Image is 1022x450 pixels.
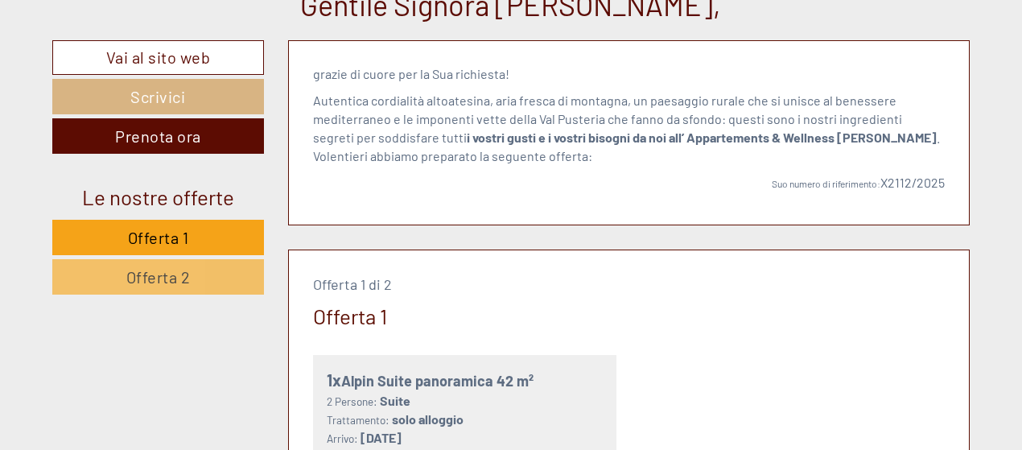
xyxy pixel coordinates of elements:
p: Autentica cordialità altoatesina, aria fresca di montagna, un paesaggio rurale che si unisce al b... [313,92,946,165]
div: Offerta 1 [313,301,387,331]
div: Le nostre offerte [52,182,264,212]
a: Vai al sito web [52,40,264,75]
span: Offerta 2 [126,267,191,287]
b: [DATE] [361,430,402,445]
div: Appartements & Wellness [PERSON_NAME] [24,47,238,60]
span: Suo numero di riferimento: [772,178,880,189]
b: 1x [327,370,341,390]
div: Alpin Suite panoramica 42 m² [327,369,604,392]
small: 2 Persone: [327,394,377,408]
span: Offerta 1 [128,228,189,247]
a: Prenota ora [52,118,264,154]
b: Suite [380,393,410,408]
div: martedì [281,12,352,39]
small: Arrivo: [327,431,358,445]
p: grazie di cuore per la Sua richiesta! [313,65,946,84]
a: Scrivici [52,79,264,114]
b: solo alloggio [392,411,464,427]
small: 21:24 [24,78,238,89]
span: Offerta 1 di 2 [313,275,392,293]
small: Trattamento: [327,413,389,427]
div: Buon giorno, come possiamo aiutarla? [12,43,246,93]
strong: i vostri gusti e i vostri bisogni da noi all’ Appartements & Wellness [PERSON_NAME] [467,130,937,145]
p: X2112/2025 [313,174,946,192]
